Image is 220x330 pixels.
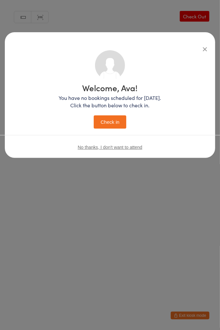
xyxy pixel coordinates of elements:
button: Check in [94,115,126,129]
p: You have no bookings scheduled for [DATE]. Click the button below to check in. [59,94,161,109]
button: No thanks, I don't want to attend [78,145,142,150]
img: no_photo.png [95,50,125,80]
h1: Welcome, Ava! [59,83,161,92]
